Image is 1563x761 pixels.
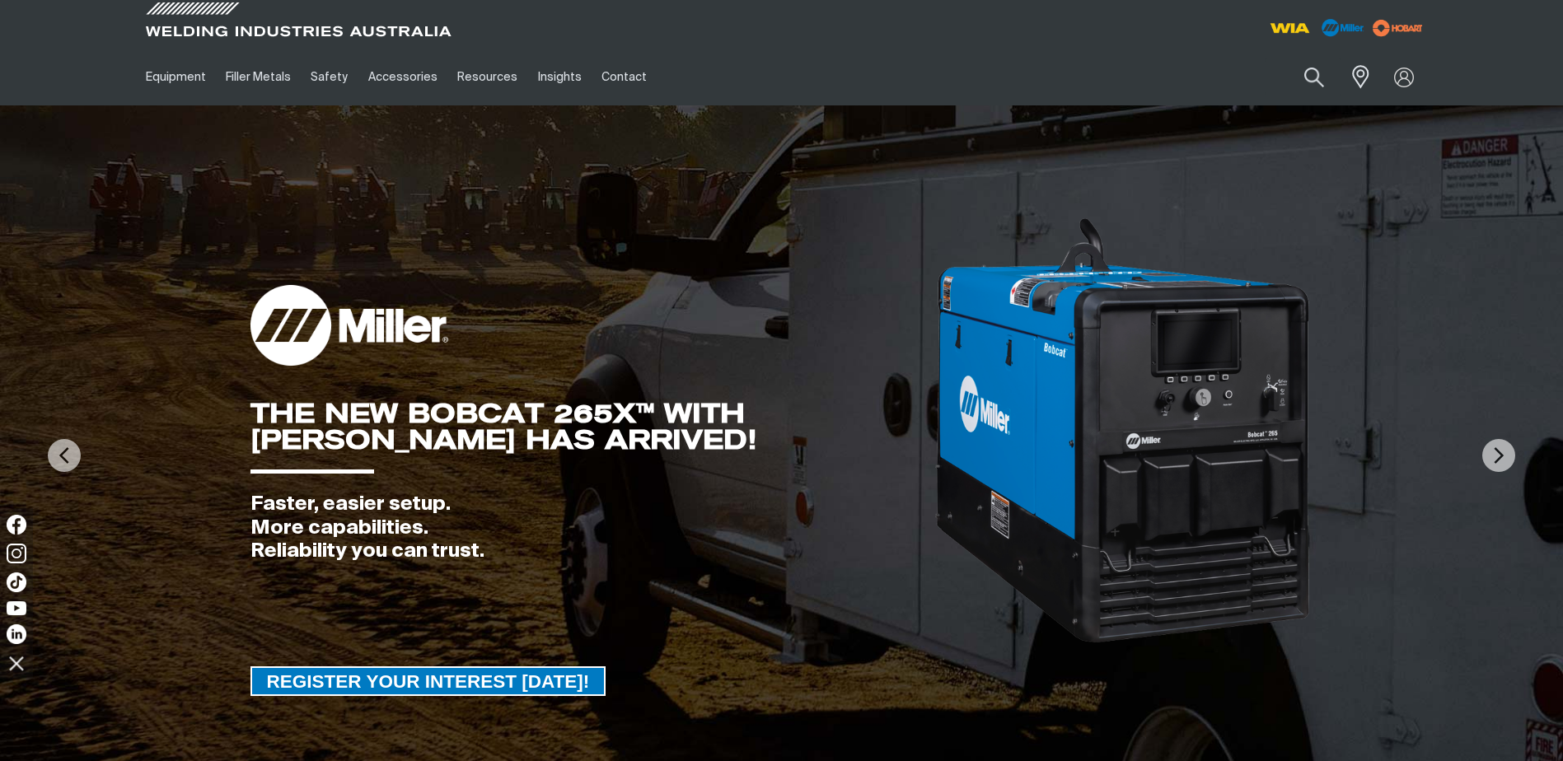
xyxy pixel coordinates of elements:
img: LinkedIn [7,624,26,644]
img: PrevArrow [48,439,81,472]
a: REGISTER YOUR INTEREST TODAY! [250,666,606,696]
div: Faster, easier setup. More capabilities. Reliability you can trust. [250,493,934,563]
img: Instagram [7,544,26,563]
img: YouTube [7,601,26,615]
img: miller [1368,16,1428,40]
a: Contact [592,49,657,105]
img: TikTok [7,572,26,592]
span: REGISTER YOUR INTEREST [DATE]! [252,666,605,696]
nav: Main [136,49,1105,105]
a: Resources [447,49,527,105]
img: NextArrow [1482,439,1515,472]
a: Filler Metals [216,49,301,105]
img: hide socials [2,649,30,677]
a: Equipment [136,49,216,105]
input: Product name or item number... [1265,58,1341,96]
a: Safety [301,49,358,105]
a: Insights [527,49,591,105]
button: Search products [1286,58,1342,96]
a: Accessories [358,49,447,105]
img: Facebook [7,515,26,535]
div: THE NEW BOBCAT 265X™ WITH [PERSON_NAME] HAS ARRIVED! [250,400,934,453]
